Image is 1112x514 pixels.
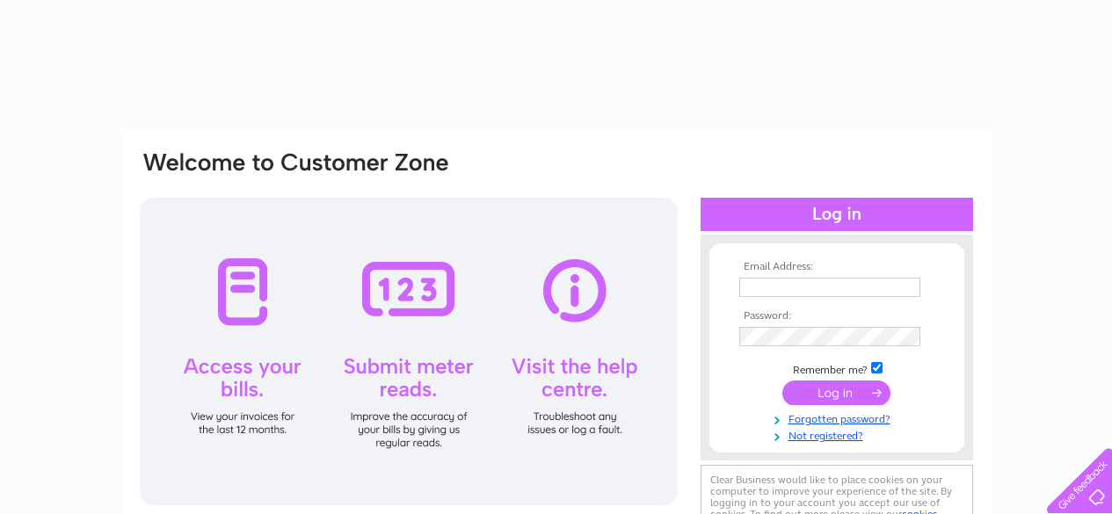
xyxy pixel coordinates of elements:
a: Not registered? [739,426,939,443]
td: Remember me? [735,359,939,377]
th: Password: [735,310,939,322]
input: Submit [782,380,890,405]
a: Forgotten password? [739,409,939,426]
th: Email Address: [735,261,939,273]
